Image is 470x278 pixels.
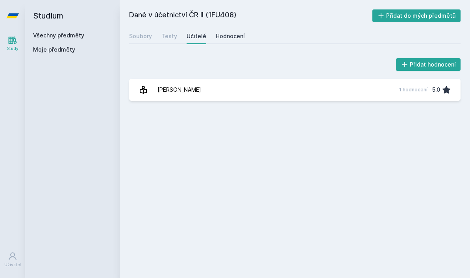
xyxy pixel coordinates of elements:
div: 1 hodnocení [399,87,427,93]
a: Testy [161,28,177,44]
a: Všechny předměty [33,32,84,39]
button: Přidat do mých předmětů [372,9,461,22]
a: [PERSON_NAME] 1 hodnocení 5.0 [129,79,461,101]
div: Učitelé [187,32,206,40]
a: Učitelé [187,28,206,44]
span: Moje předměty [33,46,75,54]
div: Testy [161,32,177,40]
a: Study [2,32,24,56]
div: 5.0 [432,82,440,98]
div: Uživatel [4,262,21,268]
div: Soubory [129,32,152,40]
h2: Daně v účetnictví ČR II (1FU408) [129,9,372,22]
div: Study [7,46,19,52]
div: [PERSON_NAME] [157,82,201,98]
button: Přidat hodnocení [396,58,461,71]
a: Soubory [129,28,152,44]
div: Hodnocení [216,32,245,40]
a: Uživatel [2,248,24,272]
a: Hodnocení [216,28,245,44]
